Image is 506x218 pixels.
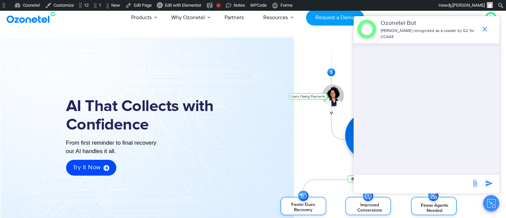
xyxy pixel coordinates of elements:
span: [PERSON_NAME] [452,3,485,8]
button: Close chat [483,195,499,211]
div: From first reminder to final recovery our AI handles it all. [66,139,258,155]
span: Try it now [73,164,101,171]
a: Products [121,6,161,29]
p: Ozonetel Bot [381,19,477,28]
a: Request a Demo [306,10,364,26]
h1: AI That Collects with Confidence [66,97,258,134]
span: send message [482,177,496,190]
a: Partners [215,6,254,29]
span: Edit with Elementor [165,3,201,8]
a: Why Ozonetel [161,6,215,29]
div: Focus keyphrase not set [216,3,220,7]
span: send message [468,177,482,190]
p: [PERSON_NAME] recognized as a Leader by G2 for CCAAS [381,28,477,40]
img: header [357,20,377,39]
span: end chat or minimize [478,23,492,36]
a: Resources [254,6,298,29]
a: Try it now [66,160,116,176]
div: new-msg-input [357,178,468,190]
